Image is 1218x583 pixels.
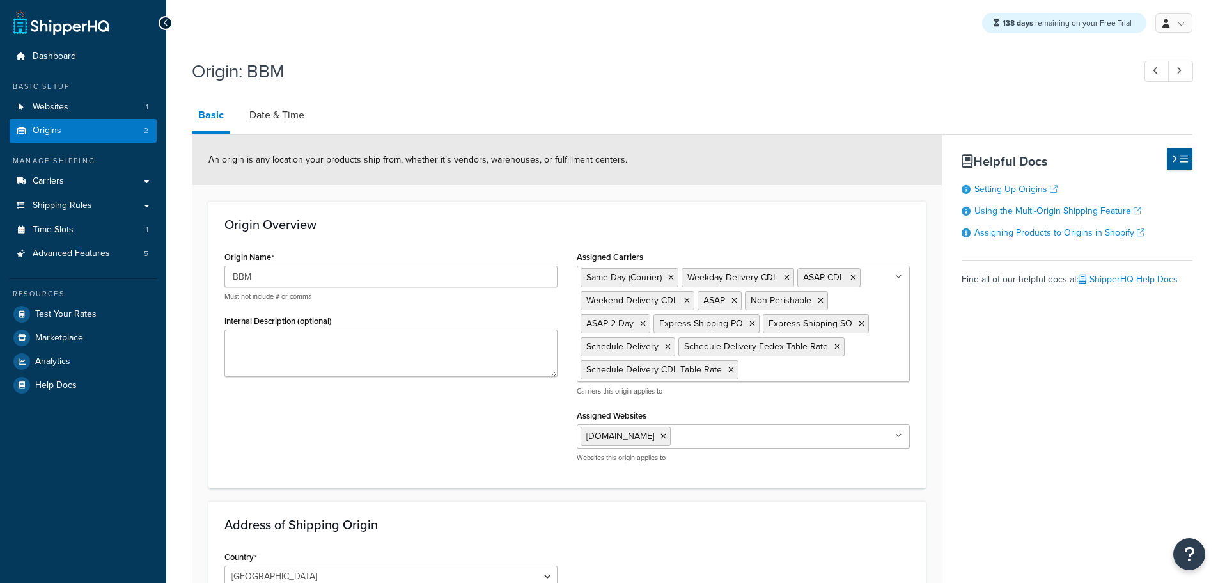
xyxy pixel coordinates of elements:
[33,125,61,136] span: Origins
[659,317,743,330] span: Express Shipping PO
[10,156,157,166] div: Manage Shipping
[803,271,844,284] span: ASAP CDL
[33,200,92,211] span: Shipping Rules
[1168,61,1193,82] a: Next Record
[35,309,97,320] span: Test Your Rates
[703,294,725,307] span: ASAP
[586,317,634,330] span: ASAP 2 Day
[10,242,157,266] a: Advanced Features5
[577,387,910,396] p: Carriers this origin applies to
[10,218,157,242] a: Time Slots1
[35,333,83,344] span: Marketplace
[224,292,558,301] p: Must not include # or comma
[35,380,77,391] span: Help Docs
[1003,17,1033,29] strong: 138 days
[586,294,678,307] span: Weekend Delivery CDL
[1079,273,1178,286] a: ShipperHQ Help Docs
[1144,61,1169,82] a: Previous Record
[10,119,157,143] a: Origins2
[192,59,1121,84] h1: Origin: BBM
[224,218,910,232] h3: Origin Overview
[146,102,148,113] span: 1
[769,317,852,330] span: Express Shipping SO
[684,340,828,353] span: Schedule Delivery Fedex Table Rate
[10,326,157,349] a: Marketplace
[687,271,777,284] span: Weekday Delivery CDL
[10,45,157,68] a: Dashboard
[35,356,70,367] span: Analytics
[10,303,157,326] a: Test Your Rates
[224,252,274,262] label: Origin Name
[10,95,157,119] li: Websites
[586,363,722,376] span: Schedule Delivery CDL Table Rate
[33,248,110,259] span: Advanced Features
[974,226,1144,239] a: Assigning Products to Origins in Shopify
[586,271,662,284] span: Same Day (Courier)
[10,119,157,143] li: Origins
[1003,17,1132,29] span: remaining on your Free Trial
[144,248,148,259] span: 5
[192,100,230,134] a: Basic
[208,153,627,166] span: An origin is any location your products ship from, whether it’s vendors, warehouses, or fulfillme...
[33,225,74,236] span: Time Slots
[974,182,1058,196] a: Setting Up Origins
[962,154,1192,168] h3: Helpful Docs
[10,218,157,242] li: Time Slots
[586,340,659,353] span: Schedule Delivery
[224,316,332,326] label: Internal Description (optional)
[10,95,157,119] a: Websites1
[10,289,157,299] div: Resources
[577,411,646,420] label: Assigned Websites
[1167,148,1192,170] button: Hide Help Docs
[243,100,311,131] a: Date & Time
[10,170,157,193] a: Carriers
[33,51,76,62] span: Dashboard
[577,453,910,463] p: Websites this origin applies to
[146,225,148,236] span: 1
[33,176,64,187] span: Carriers
[10,374,157,397] a: Help Docs
[974,204,1141,218] a: Using the Multi-Origin Shipping Feature
[10,81,157,92] div: Basic Setup
[10,242,157,266] li: Advanced Features
[144,125,148,136] span: 2
[10,194,157,218] a: Shipping Rules
[10,350,157,373] a: Analytics
[962,260,1192,289] div: Find all of our helpful docs at:
[577,252,643,262] label: Assigned Carriers
[224,518,910,532] h3: Address of Shipping Origin
[224,552,257,563] label: Country
[1173,538,1205,570] button: Open Resource Center
[751,294,811,307] span: Non Perishable
[33,102,68,113] span: Websites
[586,429,654,443] span: [DOMAIN_NAME]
